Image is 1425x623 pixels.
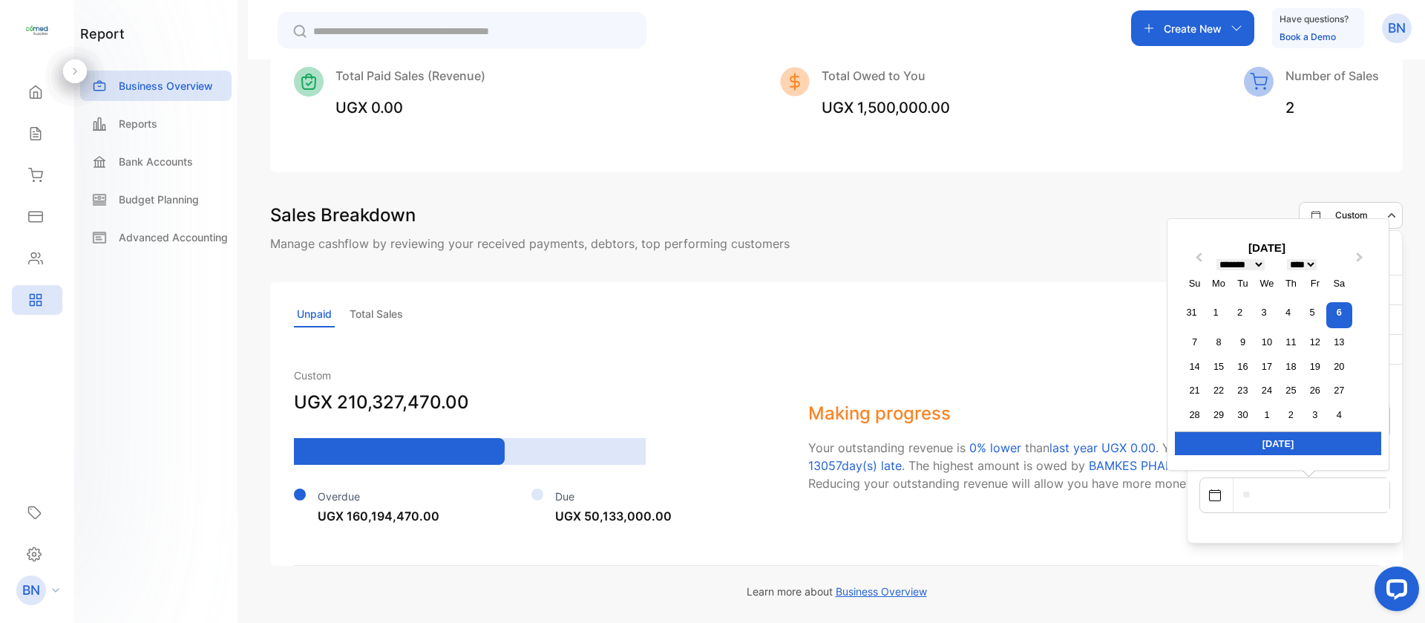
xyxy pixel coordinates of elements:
[270,202,416,229] h3: Sales Breakdown
[294,67,324,97] img: Icon
[294,301,335,327] p: Unpaid
[119,116,157,131] p: Reports
[318,489,439,504] p: Overdue
[836,585,927,598] span: Business Overview
[1305,405,1325,425] div: Choose Friday, October 3rd, 2025
[1349,249,1373,273] button: Next Month
[1049,440,1098,455] span: last year
[1131,10,1254,46] button: Create New
[1208,332,1228,352] div: Choose Monday, September 8th, 2025
[1302,302,1322,322] div: Choose Friday, September 5th, 2025
[80,146,232,177] a: Bank Accounts
[1280,12,1349,27] p: Have questions?
[1233,405,1253,425] div: Choose Tuesday, September 30th, 2025
[1101,440,1156,455] span: UGX 0.00
[1254,302,1274,322] div: Choose Wednesday, September 3rd, 2025
[119,229,228,245] p: Advanced Accounting
[1299,202,1403,229] button: Custom
[294,391,469,413] span: UGX 210,327,470.00
[822,67,950,85] p: Total Owed to You
[1185,356,1205,376] div: Choose Sunday, September 14th, 2025
[1257,332,1277,352] div: Choose Wednesday, September 10th, 2025
[1233,332,1253,352] div: Choose Tuesday, September 9th, 2025
[270,235,1403,252] p: Manage cashflow by reviewing your received payments, debtors, top performing customers
[1208,273,1228,293] div: Mo
[1382,10,1412,46] button: BN
[1326,302,1352,328] div: Choose Saturday, September 6th, 2025
[1179,300,1354,426] div: month 2025-09
[1329,356,1349,376] div: Choose Saturday, September 20th, 2025
[294,368,779,383] p: Custom
[1233,380,1253,400] div: Choose Tuesday, September 23rd, 2025
[1329,405,1349,425] div: Choose Saturday, October 4th, 2025
[1230,302,1250,322] div: Choose Tuesday, September 2nd, 2025
[1185,249,1209,273] button: Previous Month
[1185,405,1205,425] div: Choose Sunday, September 28th, 2025
[1208,380,1228,400] div: Choose Monday, September 22nd, 2025
[119,78,213,94] p: Business Overview
[1285,67,1379,85] p: Number of Sales
[1281,405,1301,425] div: Choose Thursday, October 2nd, 2025
[822,99,950,117] span: UGX 1,500,000.00
[555,509,672,523] span: UGX 50,133,000.00
[119,154,193,169] p: Bank Accounts
[1305,332,1325,352] div: Choose Friday, September 12th, 2025
[1208,356,1228,376] div: Choose Monday, September 15th, 2025
[335,99,403,117] span: UGX 0.00
[1185,273,1205,293] div: Su
[1257,380,1277,400] div: Choose Wednesday, September 24th, 2025
[1281,380,1301,400] div: Choose Thursday, September 25th, 2025
[1175,431,1381,455] div: [DATE]
[1285,97,1379,119] h6: 2
[1329,332,1349,352] div: Choose Saturday, September 13th, 2025
[1281,332,1301,352] div: Choose Thursday, September 11th, 2025
[747,584,927,599] p: Learn more about
[119,192,199,207] p: Budget Planning
[1305,380,1325,400] div: Choose Friday, September 26th, 2025
[808,439,1379,492] p: Your outstanding revenue is than . Your average outstanding revenue is . The highest amount is ow...
[1257,356,1277,376] div: Choose Wednesday, September 17th, 2025
[1363,561,1425,623] iframe: LiveChat chat widget
[1257,273,1277,293] div: We
[1164,21,1222,36] p: Create New
[1233,356,1253,376] div: Choose Tuesday, September 16th, 2025
[1278,302,1298,322] div: Choose Thursday, September 4th, 2025
[780,67,810,97] img: Icon
[808,400,1379,427] h4: Making progress
[1089,458,1324,473] span: BAMKES PHARMACY ( ).
[26,19,48,42] img: logo
[1206,302,1226,322] div: Choose Monday, September 1st, 2025
[1185,380,1205,400] div: Choose Sunday, September 21st, 2025
[347,301,406,327] p: Total Sales
[555,489,672,504] p: Due
[1257,405,1277,425] div: Choose Wednesday, October 1st, 2025
[1305,273,1325,293] div: Fr
[80,222,232,252] a: Advanced Accounting
[335,67,485,85] p: Total Paid Sales (Revenue)
[80,71,232,101] a: Business Overview
[1281,273,1301,293] div: Th
[80,184,232,215] a: Budget Planning
[1233,273,1253,293] div: Tu
[1329,380,1349,400] div: Choose Saturday, September 27th, 2025
[1185,332,1205,352] div: Choose Sunday, September 7th, 2025
[80,108,232,139] a: Reports
[318,509,439,523] span: UGX 160,194,470.00
[969,440,1021,455] span: 0 % lower
[1329,273,1349,293] div: Sa
[1388,19,1406,38] p: BN
[1208,405,1228,425] div: Choose Monday, September 29th, 2025
[1182,302,1202,322] div: Choose Sunday, August 31st, 2025
[1280,31,1336,42] a: Book a Demo
[1281,356,1301,376] div: Choose Thursday, September 18th, 2025
[80,24,125,44] h1: report
[1305,356,1325,376] div: Choose Friday, September 19th, 2025
[22,581,40,600] p: BN
[808,458,902,473] span: 13057 day(s) late
[1175,240,1359,257] div: [DATE]
[1335,209,1368,222] p: Custom
[1244,67,1274,97] img: Icon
